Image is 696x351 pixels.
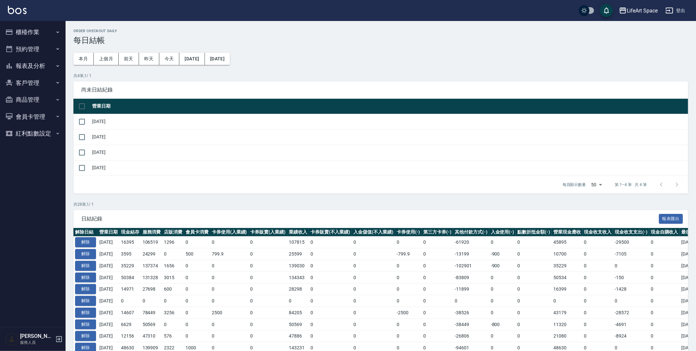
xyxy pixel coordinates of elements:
[649,319,680,330] td: 0
[184,283,210,295] td: 0
[453,307,489,319] td: -38526
[352,295,395,307] td: 0
[249,330,288,342] td: 0
[210,330,249,342] td: 0
[516,228,552,237] th: 點數折抵金額(-)
[73,36,688,45] h3: 每日結帳
[162,330,184,342] td: 576
[552,283,583,295] td: 16399
[119,295,141,307] td: 0
[162,228,184,237] th: 店販消費
[249,228,288,237] th: 卡券販賣(入業績)
[119,283,141,295] td: 14971
[453,237,489,248] td: -61920
[589,176,605,194] div: 50
[162,237,184,248] td: 1296
[184,319,210,330] td: 0
[119,307,141,319] td: 14607
[453,228,489,237] th: 其他付款方式(-)
[422,330,453,342] td: 0
[73,29,688,33] h2: Order checkout daily
[516,260,552,272] td: 0
[162,260,184,272] td: 1656
[352,228,395,237] th: 入金儲值(不入業績)
[453,295,489,307] td: 0
[613,260,649,272] td: 0
[162,283,184,295] td: 600
[184,272,210,283] td: 0
[422,260,453,272] td: 0
[649,260,680,272] td: 0
[159,53,180,65] button: 今天
[489,307,516,319] td: 0
[615,182,647,188] p: 第 1–4 筆 共 4 筆
[249,272,288,283] td: 0
[563,182,586,188] p: 每頁顯示數量
[583,295,613,307] td: 0
[119,53,139,65] button: 前天
[489,237,516,248] td: 0
[516,237,552,248] td: 0
[184,237,210,248] td: 0
[98,295,119,307] td: [DATE]
[352,330,395,342] td: 0
[75,308,96,318] button: 解除
[184,248,210,260] td: 500
[489,295,516,307] td: 0
[395,283,422,295] td: 0
[552,330,583,342] td: 21080
[516,330,552,342] td: 0
[395,237,422,248] td: 0
[249,295,288,307] td: 0
[141,283,163,295] td: 27698
[352,272,395,283] td: 0
[81,87,680,93] span: 尚未日結紀錄
[649,237,680,248] td: 0
[20,333,53,340] h5: [PERSON_NAME]
[98,228,119,237] th: 營業日期
[552,307,583,319] td: 43179
[287,295,309,307] td: 0
[516,272,552,283] td: 0
[98,248,119,260] td: [DATE]
[613,330,649,342] td: -8924
[395,330,422,342] td: 0
[141,248,163,260] td: 24299
[352,307,395,319] td: 0
[20,340,53,345] p: 服務人員
[98,319,119,330] td: [DATE]
[489,228,516,237] th: 入金使用(-)
[141,237,163,248] td: 106519
[90,160,688,175] td: [DATE]
[90,145,688,160] td: [DATE]
[141,272,163,283] td: 131328
[659,215,683,221] a: 報表匯出
[649,307,680,319] td: 0
[210,272,249,283] td: 0
[249,307,288,319] td: 0
[352,260,395,272] td: 0
[583,237,613,248] td: 0
[3,91,63,108] button: 商品管理
[210,283,249,295] td: 0
[90,129,688,145] td: [DATE]
[3,108,63,125] button: 會員卡管理
[422,248,453,260] td: 0
[98,307,119,319] td: [DATE]
[119,228,141,237] th: 現金結存
[184,330,210,342] td: 0
[613,228,649,237] th: 現金收支支出(-)
[141,260,163,272] td: 137374
[453,283,489,295] td: -11899
[453,319,489,330] td: -38449
[73,201,688,207] p: 共 28 筆, 1 / 1
[309,330,352,342] td: 0
[583,260,613,272] td: 0
[119,330,141,342] td: 12156
[3,74,63,92] button: 客戶管理
[162,295,184,307] td: 0
[395,228,422,237] th: 卡券使用(-)
[395,319,422,330] td: 0
[583,319,613,330] td: 0
[489,283,516,295] td: 0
